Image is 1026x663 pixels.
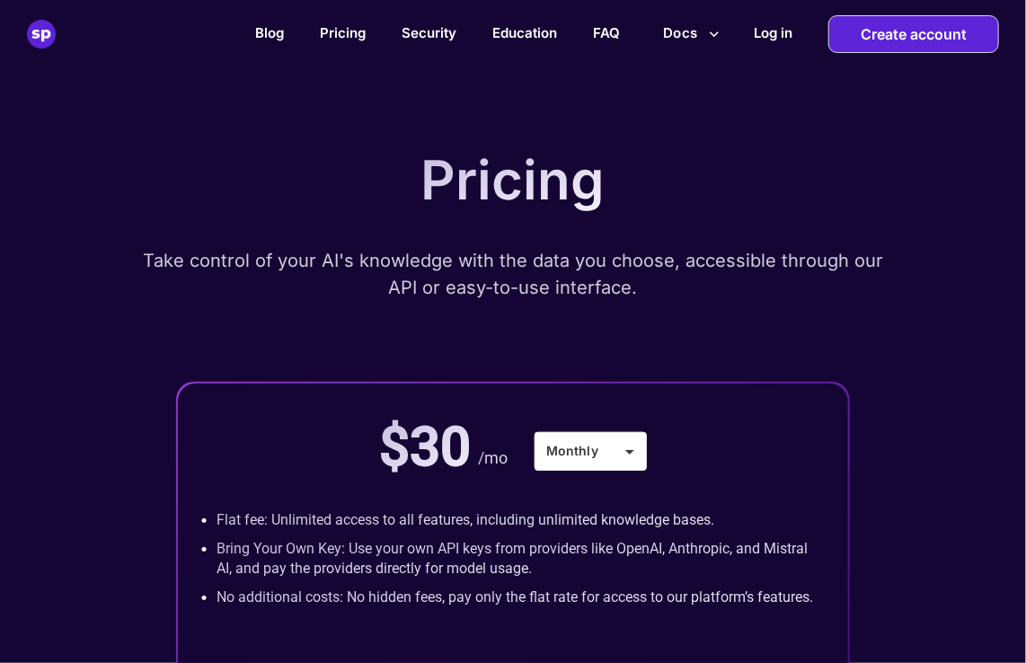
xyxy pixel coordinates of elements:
p: Pricing [421,148,606,211]
img: superpowered-logo-blue.753e835685cd280ffb86.png [27,20,56,49]
a: Blog [255,24,284,41]
a: Security [402,24,456,41]
a: Education [492,24,557,41]
p: $30 [379,415,471,479]
p: • [200,588,208,607]
h2: Log in [754,24,792,41]
p: /mo [478,447,508,469]
p: • [200,539,208,579]
p: Take control of your AI's knowledge with the data you choose, accessible through our API or easy-... [140,247,886,301]
div: Monthly [535,432,647,470]
p: No additional costs: No hidden fees, pay only the flat rate for access to our platform’s features. [217,588,813,607]
p: Bring Your Own Key: Use your own API keys from providers like OpenAI, Anthropic, and Mistral AI, ... [217,539,826,579]
p: Create account [861,16,967,52]
button: more [656,16,727,50]
a: FAQ [593,24,620,41]
p: • [200,510,208,530]
p: Flat fee: Unlimited access to all features, including unlimited knowledge bases. [217,510,714,530]
a: Pricing [320,24,366,41]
